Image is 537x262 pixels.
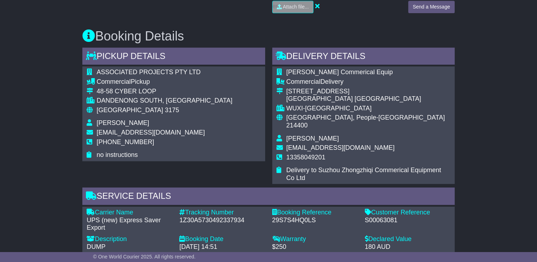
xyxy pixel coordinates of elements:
[87,209,172,217] div: Carrier Name
[286,78,450,86] div: Delivery
[97,78,232,86] div: Pickup
[165,107,179,114] span: 3175
[82,187,455,207] div: Service Details
[93,254,196,260] span: © One World Courier 2025. All rights reserved.
[286,114,445,121] span: [GEOGRAPHIC_DATA], People-[GEOGRAPHIC_DATA]
[97,138,154,146] span: [PHONE_NUMBER]
[365,209,450,217] div: Customer Reference
[97,69,201,76] span: ASSOCIATED PROJECTS PTY LTD
[365,243,450,251] div: 180 AUD
[286,135,339,142] span: [PERSON_NAME]
[272,217,357,224] div: 29S7S4HQ0LS
[97,107,163,114] span: [GEOGRAPHIC_DATA]
[87,243,172,251] div: DUMP
[179,235,265,243] div: Booking Date
[286,122,308,129] span: 214400
[272,209,357,217] div: Booking Reference
[365,217,450,224] div: S00063081
[179,209,265,217] div: Tracking Number
[286,154,325,161] span: 13358049201
[286,88,450,95] div: [STREET_ADDRESS]
[272,243,357,251] div: $250
[286,95,450,103] div: [GEOGRAPHIC_DATA] [GEOGRAPHIC_DATA]
[286,78,320,85] span: Commercial
[82,29,455,43] h3: Booking Details
[286,144,395,151] span: [EMAIL_ADDRESS][DOMAIN_NAME]
[97,97,232,105] div: DANDENONG SOUTH, [GEOGRAPHIC_DATA]
[97,88,232,95] div: 48-58 CYBER LOOP
[272,48,455,67] div: Delivery Details
[97,119,149,126] span: [PERSON_NAME]
[286,167,441,181] span: Delivery to Suzhou Zhongzhiqi Commerical Equipment Co Ltd
[365,235,450,243] div: Declared Value
[286,69,393,76] span: [PERSON_NAME] Commerical Equip
[97,151,138,158] span: no instructions
[97,78,131,85] span: Commercial
[97,129,205,136] span: [EMAIL_ADDRESS][DOMAIN_NAME]
[179,217,265,224] div: 1Z30A5730492337934
[272,235,357,243] div: Warranty
[179,243,265,251] div: [DATE] 14:51
[87,217,172,232] div: UPS (new) Express Saver Export
[408,1,455,13] button: Send a Message
[286,105,450,113] div: WUXI-[GEOGRAPHIC_DATA]
[87,235,172,243] div: Description
[82,48,265,67] div: Pickup Details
